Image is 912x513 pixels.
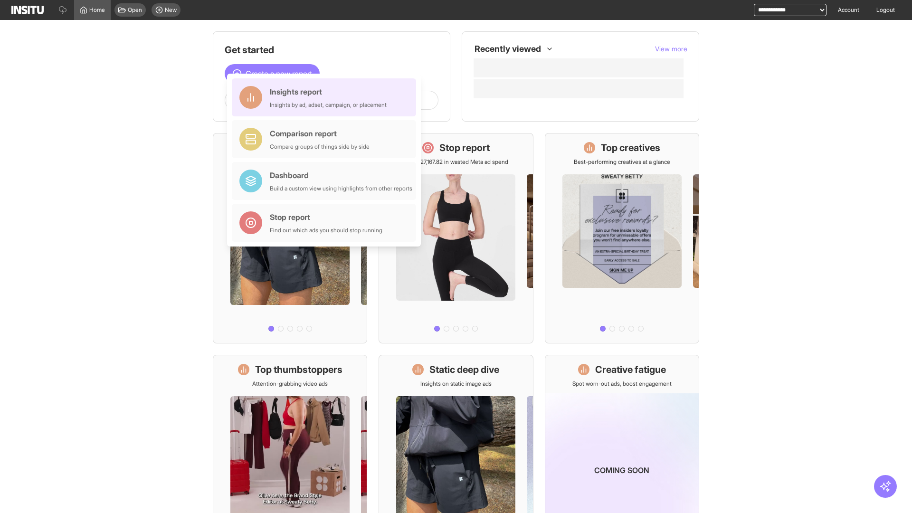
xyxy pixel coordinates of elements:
[165,6,177,14] span: New
[429,363,499,376] h1: Static deep dive
[270,170,412,181] div: Dashboard
[270,227,382,234] div: Find out which ads you should stop running
[439,141,490,154] h1: Stop report
[420,380,492,388] p: Insights on static image ads
[655,44,687,54] button: View more
[545,133,699,343] a: Top creativesBest-performing creatives at a glance
[225,43,438,57] h1: Get started
[255,363,342,376] h1: Top thumbstoppers
[270,143,370,151] div: Compare groups of things side by side
[89,6,105,14] span: Home
[403,158,508,166] p: Save £27,167.82 in wasted Meta ad spend
[252,380,328,388] p: Attention-grabbing video ads
[225,64,320,83] button: Create a new report
[213,133,367,343] a: What's live nowSee all active ads instantly
[601,141,660,154] h1: Top creatives
[270,185,412,192] div: Build a custom view using highlights from other reports
[655,45,687,53] span: View more
[270,101,387,109] div: Insights by ad, adset, campaign, or placement
[270,128,370,139] div: Comparison report
[270,86,387,97] div: Insights report
[246,68,312,79] span: Create a new report
[128,6,142,14] span: Open
[574,158,670,166] p: Best-performing creatives at a glance
[11,6,44,14] img: Logo
[270,211,382,223] div: Stop report
[379,133,533,343] a: Stop reportSave £27,167.82 in wasted Meta ad spend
